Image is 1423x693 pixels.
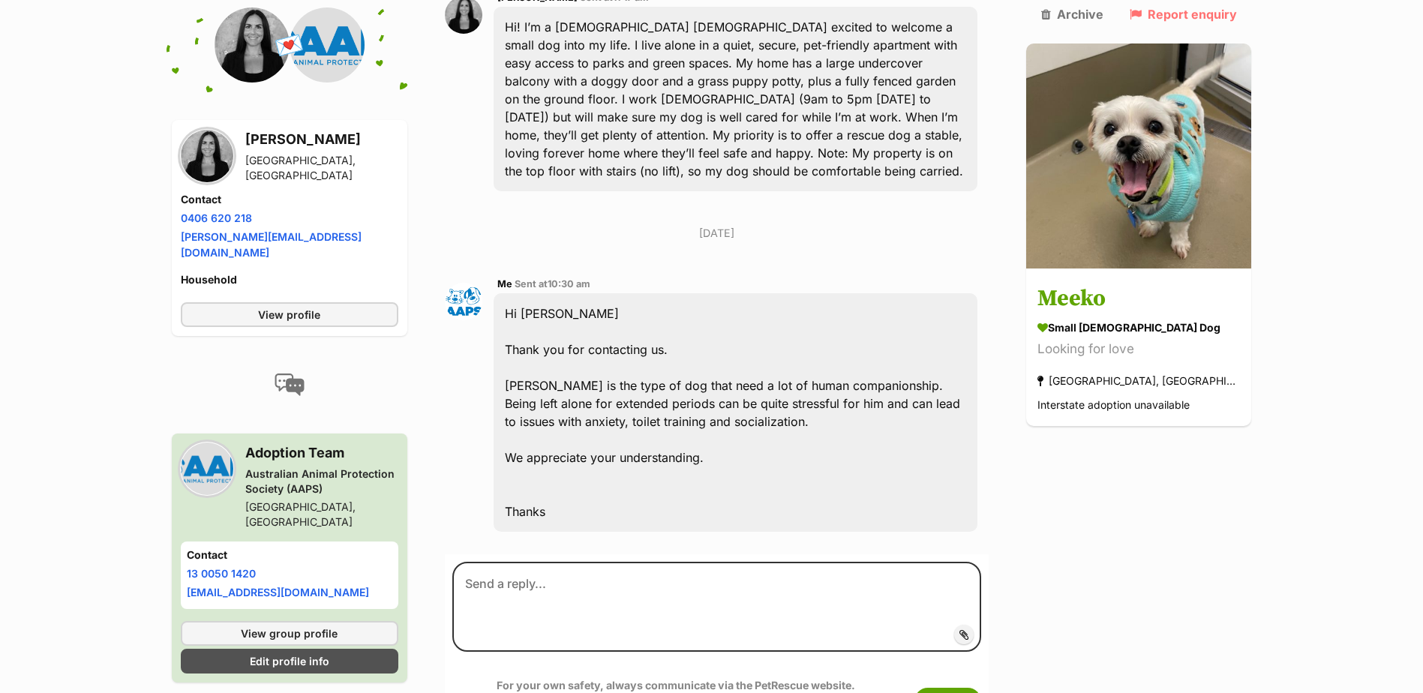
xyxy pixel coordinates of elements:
[445,225,989,241] p: [DATE]
[187,567,256,580] a: 13 0050 1420
[1041,7,1103,21] a: Archive
[250,653,329,669] span: Edit profile info
[515,278,590,289] span: Sent at
[181,302,398,327] a: View profile
[275,373,305,396] img: conversation-icon-4a6f8262b818ee0b60e3300018af0b2d0b884aa5de6e9bcb8d3d4eeb1a70a7c4.svg
[187,547,392,562] h4: Contact
[1026,43,1251,268] img: Meeko
[181,211,252,224] a: 0406 620 218
[181,272,398,287] h4: Household
[1037,320,1240,336] div: small [DEMOGRAPHIC_DATA] Dog
[445,283,482,320] img: Adoption Team profile pic
[1037,371,1240,391] div: [GEOGRAPHIC_DATA], [GEOGRAPHIC_DATA]
[181,192,398,207] h4: Contact
[1037,399,1190,412] span: Interstate adoption unavailable
[215,7,290,82] img: Rebecca Lindley profile pic
[1130,7,1237,21] a: Report enquiry
[290,7,365,82] img: Australian Animal Protection Society (AAPS) profile pic
[258,307,320,322] span: View profile
[1037,283,1240,316] h3: Meeko
[181,649,398,673] a: Edit profile info
[245,129,398,150] h3: [PERSON_NAME]
[241,625,338,641] span: View group profile
[494,293,978,532] div: Hi [PERSON_NAME] Thank you for contacting us. [PERSON_NAME] is the type of dog that need a lot of...
[181,130,233,182] img: Rebecca Lindley profile pic
[494,7,978,191] div: Hi! I’m a [DEMOGRAPHIC_DATA] [DEMOGRAPHIC_DATA] excited to welcome a small dog into my life. I li...
[497,679,855,691] strong: For your own safety, always communicate via the PetRescue website.
[245,499,398,529] div: [GEOGRAPHIC_DATA], [GEOGRAPHIC_DATA]
[245,466,398,496] div: Australian Animal Protection Society (AAPS)
[245,442,398,463] h3: Adoption Team
[497,278,512,289] span: Me
[548,278,590,289] span: 10:30 am
[1037,340,1240,360] div: Looking for love
[1026,271,1251,427] a: Meeko small [DEMOGRAPHIC_DATA] Dog Looking for love [GEOGRAPHIC_DATA], [GEOGRAPHIC_DATA] Intersta...
[272,29,306,61] span: 💌
[181,621,398,646] a: View group profile
[187,586,369,598] a: [EMAIL_ADDRESS][DOMAIN_NAME]
[181,230,362,259] a: [PERSON_NAME][EMAIL_ADDRESS][DOMAIN_NAME]
[245,153,398,183] div: [GEOGRAPHIC_DATA], [GEOGRAPHIC_DATA]
[181,442,233,495] img: Australian Animal Protection Society (AAPS) profile pic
